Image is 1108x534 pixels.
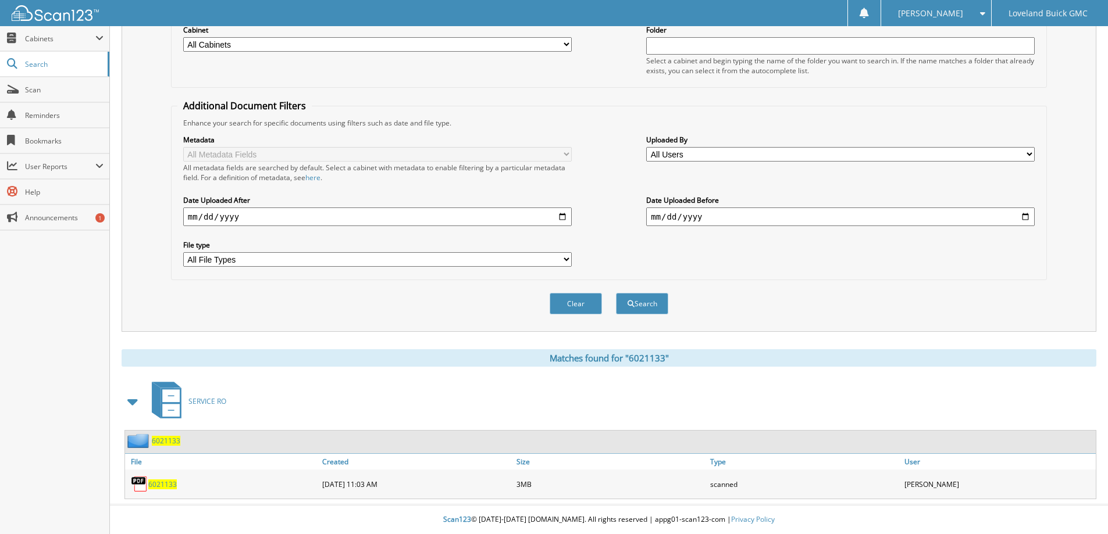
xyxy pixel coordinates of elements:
label: Date Uploaded After [183,195,572,205]
span: Announcements [25,213,104,223]
span: User Reports [25,162,95,171]
iframe: Chat Widget [1050,478,1108,534]
a: 6021133 [152,436,180,446]
label: Cabinet [183,25,572,35]
span: Reminders [25,110,104,120]
legend: Additional Document Filters [177,99,312,112]
button: Clear [550,293,602,314]
label: Metadata [183,135,572,145]
img: PDF.png [131,475,148,493]
img: folder2.png [127,433,152,448]
span: Search [25,59,102,69]
div: 3MB [514,472,708,496]
a: SERVICE RO [145,378,226,424]
span: Loveland Buick GMC [1009,10,1088,17]
a: Privacy Policy [731,514,775,524]
div: All metadata fields are searched by default. Select a cabinet with metadata to enable filtering b... [183,163,572,182]
a: Size [514,454,708,470]
input: end [646,207,1035,226]
button: Search [616,293,668,314]
div: 1 [95,213,105,223]
div: scanned [707,472,902,496]
span: SERVICE RO [188,396,226,406]
span: Bookmarks [25,136,104,146]
label: Uploaded By [646,135,1035,145]
a: 6021133 [148,479,177,489]
span: Scan123 [443,514,471,524]
a: Type [707,454,902,470]
div: Select a cabinet and begin typing the name of the folder you want to search in. If the name match... [646,56,1035,76]
span: Help [25,187,104,197]
a: File [125,454,319,470]
label: Date Uploaded Before [646,195,1035,205]
input: start [183,207,572,226]
div: Matches found for "6021133" [122,349,1096,367]
a: Created [319,454,514,470]
label: File type [183,240,572,250]
div: [DATE] 11:03 AM [319,472,514,496]
span: Cabinets [25,34,95,44]
div: [PERSON_NAME] [902,472,1096,496]
a: User [902,454,1096,470]
img: scan123-logo-white.svg [12,5,99,21]
span: [PERSON_NAME] [898,10,963,17]
div: Enhance your search for specific documents using filters such as date and file type. [177,118,1041,128]
div: © [DATE]-[DATE] [DOMAIN_NAME]. All rights reserved | appg01-scan123-com | [110,506,1108,534]
label: Folder [646,25,1035,35]
span: Scan [25,85,104,95]
a: here [305,173,320,182]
